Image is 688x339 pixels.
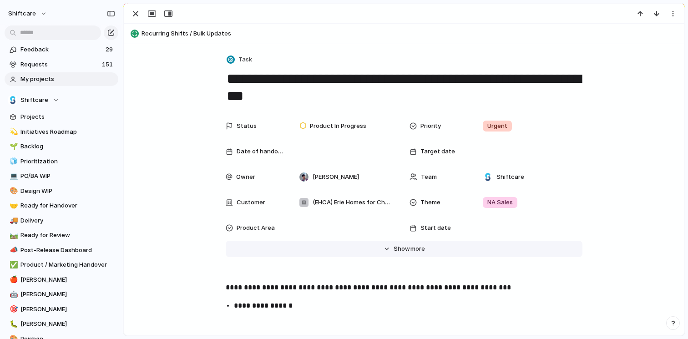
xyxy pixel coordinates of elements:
span: Theme [420,198,440,207]
span: PO/BA WIP [20,172,115,181]
span: Task [238,55,252,64]
span: Team [421,172,437,182]
span: Product In Progress [310,121,366,131]
div: 🎨 [10,186,16,196]
button: 🚚 [8,216,17,225]
a: 🍎[PERSON_NAME] [5,273,118,287]
button: 💫 [8,127,17,137]
div: 🚚 [10,215,16,226]
button: 🌱 [8,142,17,151]
a: 🐛[PERSON_NAME] [5,317,118,331]
span: Initiatives Roadmap [20,127,115,137]
a: 🎯[PERSON_NAME] [5,303,118,316]
span: Product Area [237,223,275,233]
a: 🤖[PERSON_NAME] [5,288,118,301]
button: Showmore [226,241,582,257]
span: Shiftcare [496,172,524,182]
span: 151 [102,60,115,69]
a: Projects [5,110,118,124]
a: 📣Post-Release Dashboard [5,243,118,257]
a: Feedback29 [5,43,118,56]
span: Customer [237,198,265,207]
span: Recurring Shifts / Bulk Updates [142,29,680,38]
span: [PERSON_NAME] [20,290,115,299]
span: Start date [420,223,451,233]
div: 🍎 [10,274,16,285]
span: [PERSON_NAME] [20,275,115,284]
button: 🎨 [8,187,17,196]
a: 🛤️Ready for Review [5,228,118,242]
button: Recurring Shifts / Bulk Updates [128,26,680,41]
span: Owner [236,172,255,182]
span: Ready for Review [20,231,115,240]
span: Backlog [20,142,115,151]
div: 🐛 [10,319,16,329]
div: 🤝 [10,201,16,211]
span: Shiftcare [20,96,48,105]
button: 🍎 [8,275,17,284]
div: ✅ [10,260,16,270]
span: NA Sales [487,198,513,207]
div: 🧊 [10,156,16,167]
span: Projects [20,112,115,121]
span: Delivery [20,216,115,225]
button: Task [225,53,255,66]
a: 🚚Delivery [5,214,118,228]
a: Requests151 [5,58,118,71]
button: 🤝 [8,201,17,210]
div: 🧊Prioritization [5,155,118,168]
button: Shiftcare [5,93,118,107]
button: 💻 [8,172,17,181]
span: 29 [106,45,115,54]
a: My projects [5,72,118,86]
button: 🐛 [8,319,17,329]
span: Urgent [487,121,507,131]
span: Priority [420,121,441,131]
span: Target date [420,147,455,156]
span: shiftcare [8,9,36,18]
button: shiftcare [4,6,52,21]
span: more [410,244,425,253]
a: 🤝Ready for Handover [5,199,118,213]
button: 🤖 [8,290,17,299]
span: Feedback [20,45,103,54]
span: [PERSON_NAME] [20,319,115,329]
a: 💫Initiatives Roadmap [5,125,118,139]
div: 📣 [10,245,16,255]
span: Requests [20,60,99,69]
span: Product / Marketing Handover [20,260,115,269]
div: 🌱 [10,142,16,152]
div: 🎯 [10,304,16,314]
span: [PERSON_NAME] [313,172,359,182]
span: My projects [20,75,115,84]
a: ✅Product / Marketing Handover [5,258,118,272]
div: 💻 [10,171,16,182]
button: 📣 [8,246,17,255]
div: 🤖 [10,289,16,300]
button: 🛤️ [8,231,17,240]
a: 🌱Backlog [5,140,118,153]
span: [PERSON_NAME] [20,305,115,314]
a: 💻PO/BA WIP [5,169,118,183]
span: Date of handover [237,147,284,156]
span: Ready for Handover [20,201,115,210]
button: 🎯 [8,305,17,314]
div: 🛤️ [10,230,16,241]
a: 🎨Design WIP [5,184,118,198]
button: 🧊 [8,157,17,166]
span: Status [237,121,257,131]
span: Post-Release Dashboard [20,246,115,255]
span: Prioritization [20,157,115,166]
